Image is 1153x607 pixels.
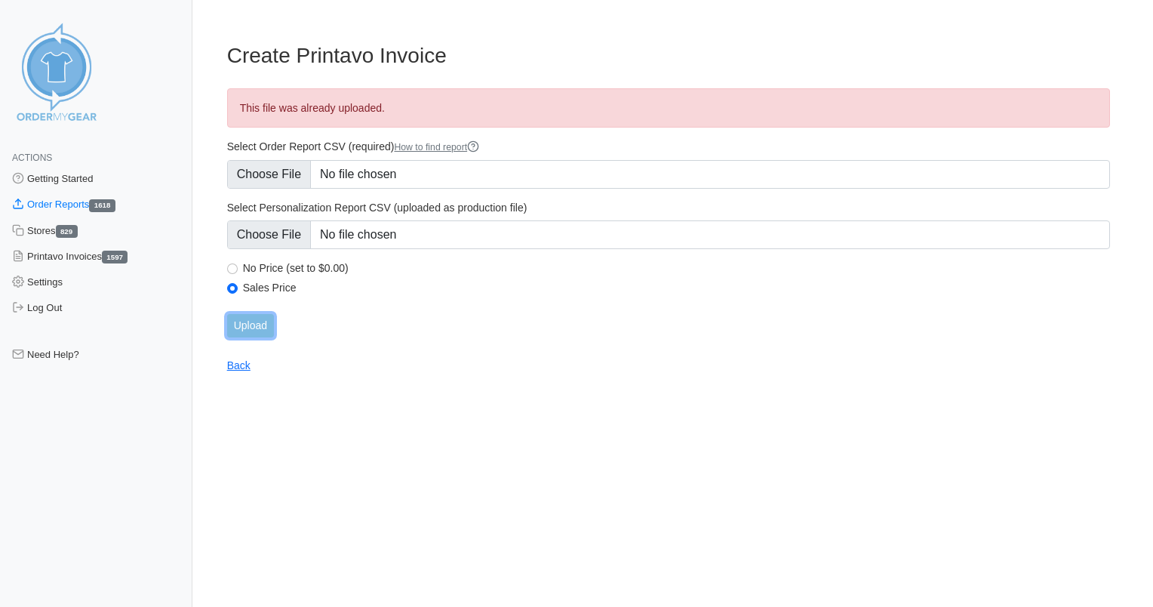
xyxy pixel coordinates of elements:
[243,281,1110,294] label: Sales Price
[227,43,1110,69] h3: Create Printavo Invoice
[12,153,52,163] span: Actions
[227,359,251,371] a: Back
[102,251,128,263] span: 1597
[56,225,78,238] span: 829
[227,140,1110,154] label: Select Order Report CSV (required)
[89,199,115,212] span: 1618
[394,142,479,153] a: How to find report
[227,201,1110,214] label: Select Personalization Report CSV (uploaded as production file)
[227,314,274,337] input: Upload
[243,261,1110,275] label: No Price (set to $0.00)
[227,88,1110,128] div: This file was already uploaded.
